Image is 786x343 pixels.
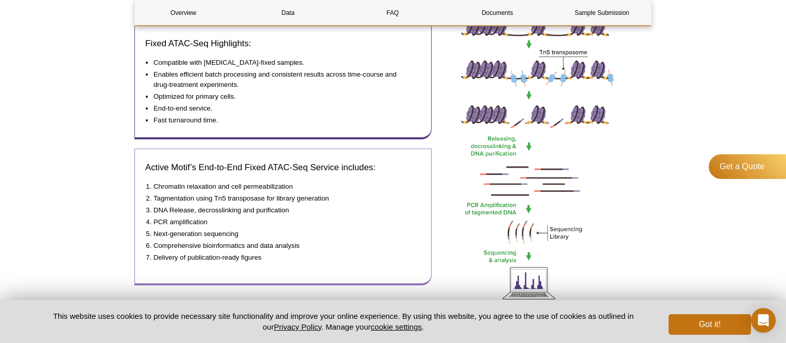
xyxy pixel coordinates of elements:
[274,322,321,331] a: Privacy Policy
[153,241,411,251] li: Comprehensive bioinformatics and data analysis
[669,314,751,335] button: Got it!
[35,311,652,332] p: This website uses cookies to provide necessary site functionality and improve your online experie...
[240,1,336,25] a: Data
[751,308,776,333] div: Open Intercom Messenger
[153,205,411,215] li: DNA Release, decrosslinking and purification
[153,217,411,227] li: PCR amplification
[449,1,546,25] a: Documents
[145,38,421,50] h3: Fixed ATAC-Seq Highlights:
[145,161,421,174] h3: Active Motif’s End-to-End Fixed ATAC-Seq Service includes:
[344,1,441,25] a: FAQ
[153,229,411,239] li: Next-generation sequencing
[153,103,411,114] li: End-to-end service.
[554,1,651,25] a: Sample Submission
[153,58,411,68] li: Compatible with [MEDICAL_DATA]-fixed samples.
[153,69,411,90] li: Enables efficient batch processing and consistent results across time-course and drug-treatment e...
[153,115,411,125] li: Fast turnaround time.
[153,92,411,102] li: Optimized for primary cells.
[153,252,411,263] li: Delivery of publication-ready figures
[371,322,422,331] button: cookie settings
[135,1,232,25] a: Overview
[153,193,411,204] li: Tagmentation using Tn5 transposase for library generation
[709,154,786,179] a: Get a Quote
[153,182,411,192] li: Chromatin relaxation and cell permeabilization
